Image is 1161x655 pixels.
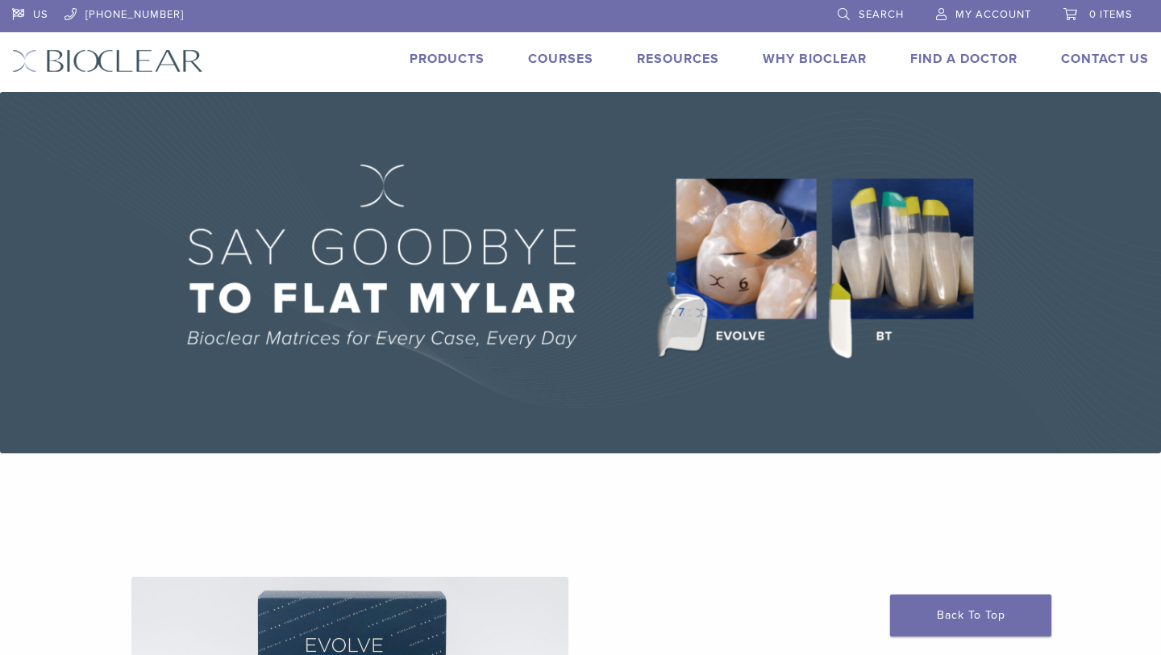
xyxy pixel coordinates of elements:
[859,8,904,21] span: Search
[1089,8,1133,21] span: 0 items
[763,51,867,67] a: Why Bioclear
[1061,51,1149,67] a: Contact Us
[410,51,485,67] a: Products
[955,8,1031,21] span: My Account
[910,51,1017,67] a: Find A Doctor
[528,51,593,67] a: Courses
[12,49,203,73] img: Bioclear
[637,51,719,67] a: Resources
[890,595,1051,636] a: Back To Top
